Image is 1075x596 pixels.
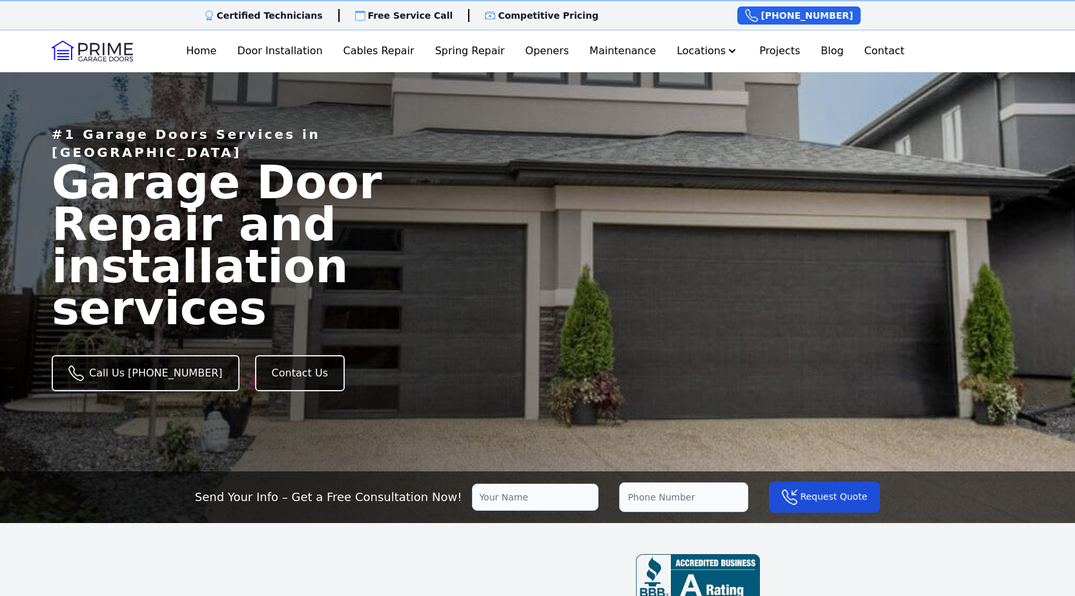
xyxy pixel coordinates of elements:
img: Logo [52,41,133,61]
input: Your Name [472,484,599,511]
p: Send Your Info – Get a Free Consultation Now! [195,488,462,506]
input: Phone Number [619,482,748,512]
p: Free Service Call [368,9,453,22]
a: Call Us [PHONE_NUMBER] [52,355,240,391]
span: Garage Door Repair and installation services [52,155,382,334]
p: #1 Garage Doors Services in [GEOGRAPHIC_DATA] [52,125,424,161]
button: Request Quote [769,482,880,513]
a: Door Installation [232,38,327,64]
a: [PHONE_NUMBER] [737,6,861,25]
p: Competitive Pricing [498,9,599,22]
a: Contact Us [255,355,345,391]
p: Certified Technicians [217,9,323,22]
a: Openers [520,38,575,64]
a: Home [181,38,221,64]
a: Projects [754,38,805,64]
a: Maintenance [584,38,661,64]
a: Cables Repair [338,38,420,64]
button: Locations [671,38,744,64]
a: Blog [815,38,848,64]
a: Spring Repair [430,38,510,64]
a: Contact [859,38,910,64]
